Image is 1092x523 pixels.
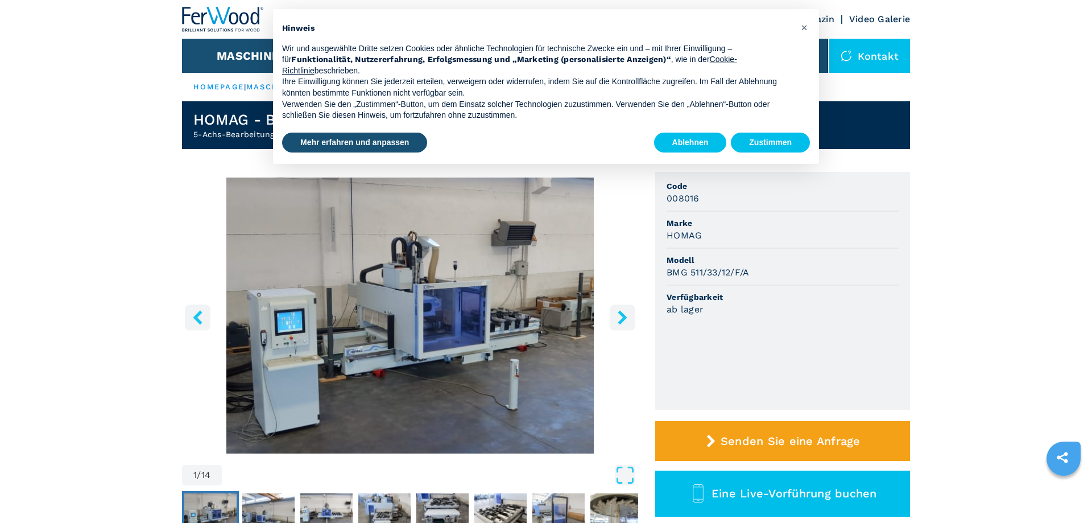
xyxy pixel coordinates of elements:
button: right-button [610,304,635,330]
iframe: Chat [1044,472,1083,514]
p: Wir und ausgewählte Dritte setzen Cookies oder ähnliche Technologien für technische Zwecke ein un... [282,43,792,77]
a: HOMEPAGE [193,83,244,91]
img: 5-Achs-Bearbeitungszentrum HOMAG BMG 511/33/12/F/A [182,178,638,454]
h2: 5-Achs-Bearbeitungszentrum [193,129,400,140]
span: × [801,20,808,34]
button: Mehr erfahren und anpassen [282,133,427,153]
span: Marke [667,217,899,229]
button: Ablehnen [654,133,727,153]
h3: BMG 511/33/12/F/A [667,266,749,279]
span: Code [667,180,899,192]
h2: Hinweis [282,23,792,34]
button: left-button [185,304,210,330]
span: 1 [193,471,197,480]
button: Maschinen [217,49,288,63]
span: Verfügbarkeit [667,291,899,303]
h3: HOMAG [667,229,702,242]
p: Verwenden Sie den „Zustimmen“-Button, um dem Einsatz solcher Technologien zuzustimmen. Verwenden ... [282,99,792,121]
h3: ab lager [667,303,704,316]
h1: HOMAG - BMG 511/33/12/F/A [193,110,400,129]
span: / [197,471,201,480]
button: Senden Sie eine Anfrage [655,421,910,461]
h3: 008016 [667,192,700,205]
button: Open Fullscreen [225,465,635,485]
a: Cookie-Richtlinie [282,55,737,75]
strong: Funktionalität, Nutzererfahrung, Erfolgsmessung und „Marketing (personalisierte Anzeigen)“ [291,55,671,64]
button: Eine Live-Vorführung buchen [655,471,910,517]
button: Schließen Sie diesen Hinweis [795,18,813,36]
a: maschinen [246,83,302,91]
div: Kontakt [829,39,910,73]
span: Modell [667,254,899,266]
img: Kontakt [841,50,852,61]
div: Go to Slide 1 [182,178,638,454]
span: | [244,83,246,91]
a: Video Galerie [849,14,910,24]
p: Ihre Einwilligung können Sie jederzeit erteilen, verweigern oder widerrufen, indem Sie auf die Ko... [282,76,792,98]
img: Ferwood [182,7,264,32]
a: sharethis [1048,443,1077,472]
button: Zustimmen [731,133,810,153]
span: 14 [201,471,211,480]
span: Senden Sie eine Anfrage [721,434,861,448]
span: Eine Live-Vorführung buchen [712,487,877,500]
